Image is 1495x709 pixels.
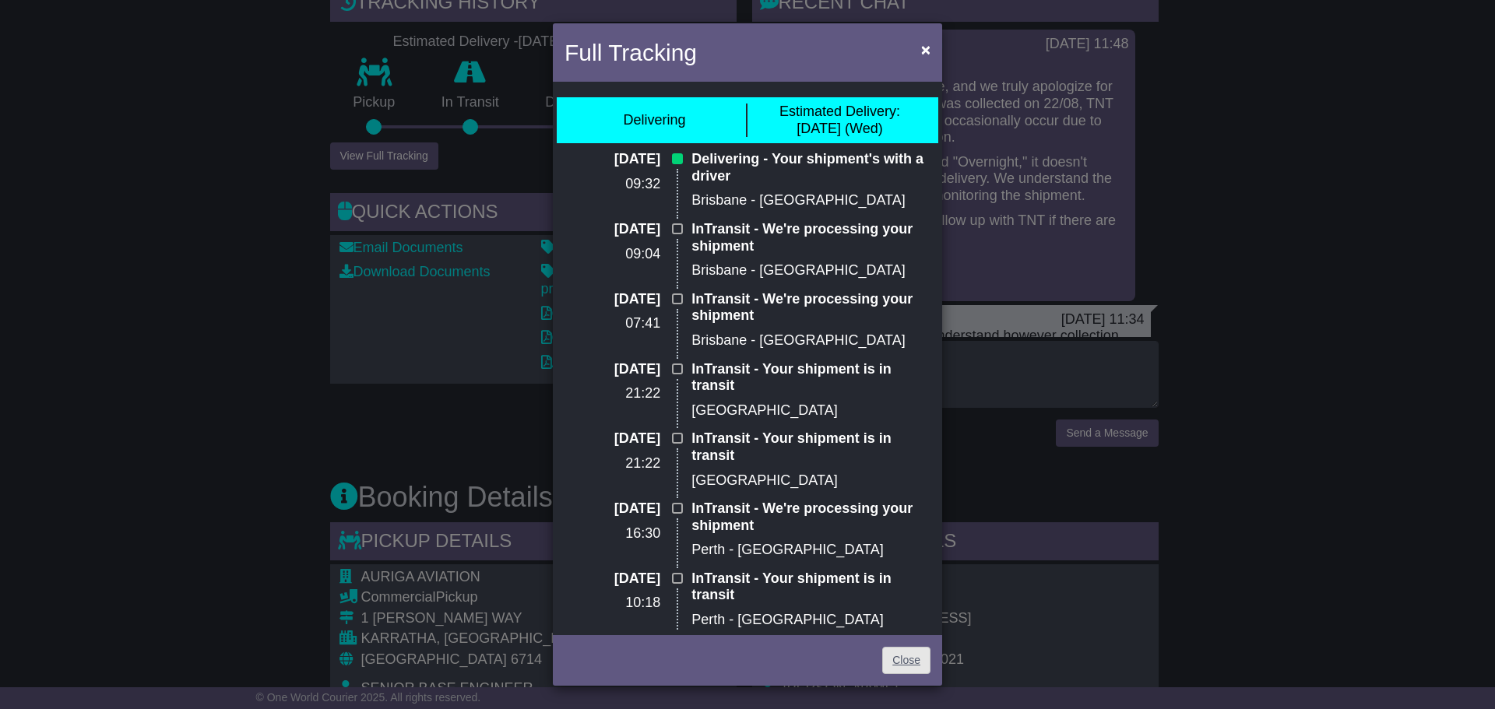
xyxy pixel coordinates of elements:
p: [DATE] [565,151,660,168]
p: 07:41 [565,315,660,332]
p: Delivering - Your shipment's with a driver [691,151,930,184]
p: [DATE] [565,500,660,518]
div: Delivering [623,112,685,129]
div: [DATE] (Wed) [779,104,900,137]
p: 21:22 [565,385,660,402]
span: × [921,40,930,58]
p: [GEOGRAPHIC_DATA] [691,402,930,419]
p: Brisbane - [GEOGRAPHIC_DATA] [691,192,930,209]
p: 21:22 [565,455,660,472]
p: Brisbane - [GEOGRAPHIC_DATA] [691,262,930,279]
p: InTransit - We're processing your shipment [691,221,930,254]
p: InTransit - Your shipment is in transit [691,430,930,464]
p: InTransit - Your shipment is in transit [691,361,930,395]
span: Estimated Delivery: [779,104,900,119]
p: [DATE] [565,570,660,588]
a: Close [882,647,930,674]
p: Perth - [GEOGRAPHIC_DATA] [691,612,930,629]
h4: Full Tracking [565,35,697,70]
p: [DATE] [565,430,660,448]
p: [DATE] [565,221,660,238]
p: [DATE] [565,361,660,378]
p: InTransit - We're processing your shipment [691,291,930,325]
p: [DATE] [565,291,660,308]
p: 16:30 [565,525,660,542]
p: [GEOGRAPHIC_DATA] [691,472,930,490]
p: InTransit - Your shipment is in transit [691,570,930,604]
p: 09:04 [565,246,660,263]
p: 10:18 [565,595,660,612]
p: Perth - [GEOGRAPHIC_DATA] [691,542,930,559]
p: Brisbane - [GEOGRAPHIC_DATA] [691,332,930,349]
p: 09:32 [565,176,660,193]
p: InTransit - We're processing your shipment [691,500,930,534]
button: Close [913,33,938,65]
